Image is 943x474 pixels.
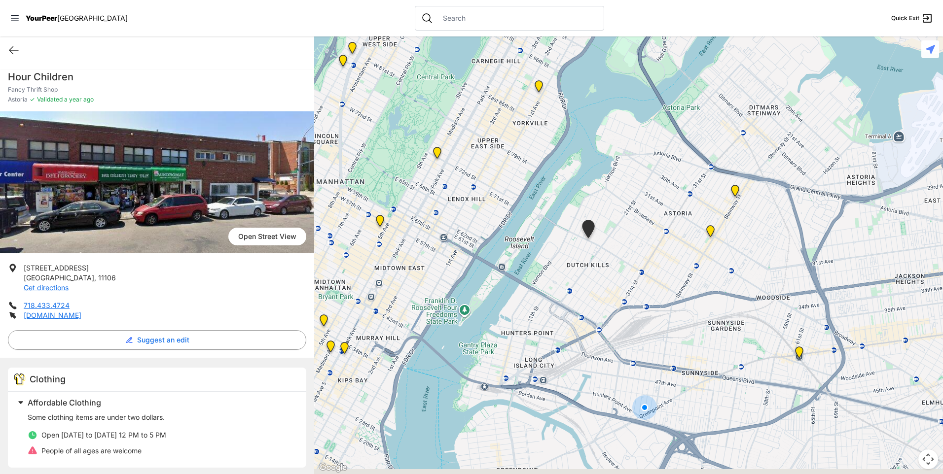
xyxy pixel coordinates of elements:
div: Fancy Thrift Shop [580,220,597,242]
span: 11106 [98,273,116,282]
input: Search [437,13,598,23]
span: [GEOGRAPHIC_DATA] [24,273,94,282]
div: Greater New York City [325,340,337,356]
a: Get directions [24,283,69,292]
div: Woodside Youth Drop-in Center [793,346,805,362]
span: Quick Exit [891,14,919,22]
span: People of all ages are welcome [41,446,142,455]
div: Mainchance Adult Drop-in Center [338,342,351,358]
span: Validated [37,96,63,103]
button: Map camera controls [918,449,938,469]
a: YourPeer[GEOGRAPHIC_DATA] [26,15,128,21]
img: Google [317,461,349,474]
span: YourPeer [26,14,57,22]
div: You are here! [632,395,657,420]
a: Open this area in Google Maps (opens a new window) [317,461,349,474]
a: 718.433.4724 [24,301,70,309]
a: [DOMAIN_NAME] [24,311,81,319]
span: [STREET_ADDRESS] [24,264,89,272]
span: [GEOGRAPHIC_DATA] [57,14,128,22]
div: Pathways Adult Drop-In Program [346,42,359,58]
span: Affordable Clothing [28,398,101,407]
span: Astoria [8,96,28,103]
span: Open Street View [228,228,306,245]
span: Clothing [30,374,66,384]
a: Quick Exit [891,12,933,24]
button: Suggest an edit [8,330,306,350]
p: Fancy Thrift Shop [8,86,306,94]
span: a year ago [63,96,94,103]
span: ✓ [30,96,35,103]
h1: Hour Children [8,70,306,84]
span: , [94,273,96,282]
div: Manhattan [431,147,443,163]
p: Some clothing items are under two dollars. [28,412,294,422]
span: Open [DATE] to [DATE] 12 PM to 5 PM [41,431,166,439]
span: Suggest an edit [137,335,189,345]
div: Avenue Church [533,80,545,96]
